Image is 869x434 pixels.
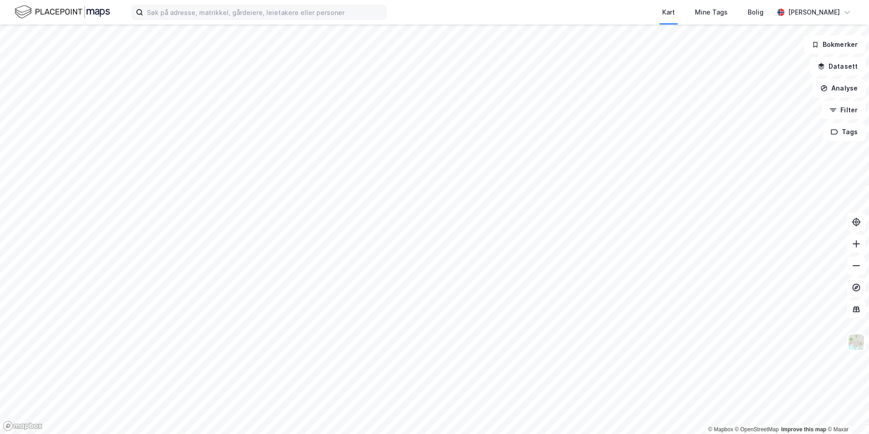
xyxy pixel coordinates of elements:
[708,426,733,433] a: Mapbox
[822,101,865,119] button: Filter
[824,390,869,434] iframe: Chat Widget
[143,5,386,19] input: Søk på adresse, matrikkel, gårdeiere, leietakere eller personer
[15,4,110,20] img: logo.f888ab2527a4732fd821a326f86c7f29.svg
[804,35,865,54] button: Bokmerker
[810,57,865,76] button: Datasett
[748,7,764,18] div: Bolig
[848,333,865,351] img: Z
[735,426,779,433] a: OpenStreetMap
[813,79,865,97] button: Analyse
[695,7,728,18] div: Mine Tags
[823,123,865,141] button: Tags
[788,7,840,18] div: [PERSON_NAME]
[781,426,826,433] a: Improve this map
[3,421,43,431] a: Mapbox homepage
[662,7,675,18] div: Kart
